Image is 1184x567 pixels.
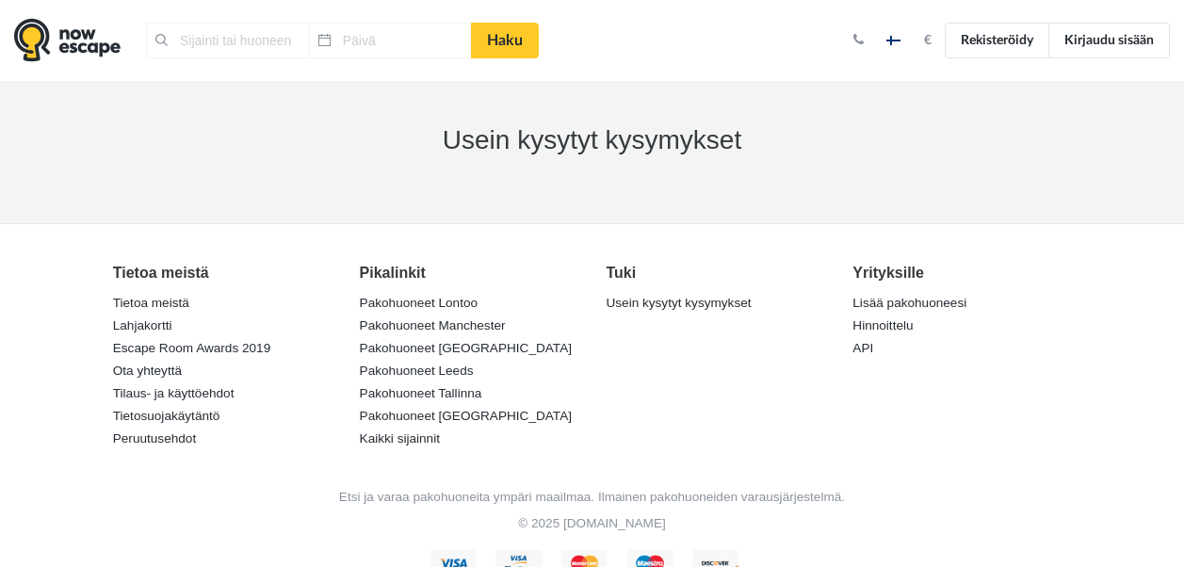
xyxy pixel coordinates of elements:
[360,290,478,316] a: Pakohuoneet Lontoo
[360,335,572,362] a: Pakohuoneet [GEOGRAPHIC_DATA]
[360,262,578,284] div: Pikalinkit
[360,313,506,339] a: Pakohuoneet Manchester
[606,290,751,316] a: Usein kysytyt kysymykset
[113,313,172,339] a: Lahjakortti
[14,514,1170,533] p: © 2025 [DOMAIN_NAME]
[113,335,271,362] a: Escape Room Awards 2019
[113,262,332,284] div: Tietoa meistä
[471,23,539,58] a: Haku
[113,403,220,429] a: Tietosuojakäytäntö
[360,426,440,452] a: Kaikki sijainnit
[113,426,196,452] a: Peruutusehdot
[915,31,941,50] button: €
[113,381,235,407] a: Tilaus- ja käyttöehdot
[886,36,900,45] img: fi.jpg
[852,335,873,362] a: API
[70,126,1115,155] h3: Usein kysytyt kysymykset
[14,18,121,62] img: logo
[146,23,309,58] input: Sijainti tai huoneen nimi
[924,34,932,47] strong: €
[606,262,824,284] div: Tuki
[113,290,189,316] a: Tietoa meistä
[852,290,966,316] a: Lisää pakohuoneesi
[1048,23,1170,58] a: Kirjaudu sisään
[309,23,472,58] input: Päivä
[113,358,182,384] a: Ota yhteyttä
[14,488,1170,507] p: Etsi ja varaa pakohuoneita ympäri maailmaa. Ilmainen pakohuoneiden varausjärjestelmä.
[852,313,913,339] a: Hinnoittelu
[360,358,474,384] a: Pakohuoneet Leeds
[360,403,572,429] a: Pakohuoneet [GEOGRAPHIC_DATA]
[852,262,1071,284] div: Yrityksille
[945,23,1049,58] a: Rekisteröidy
[360,381,482,407] a: Pakohuoneet Tallinna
